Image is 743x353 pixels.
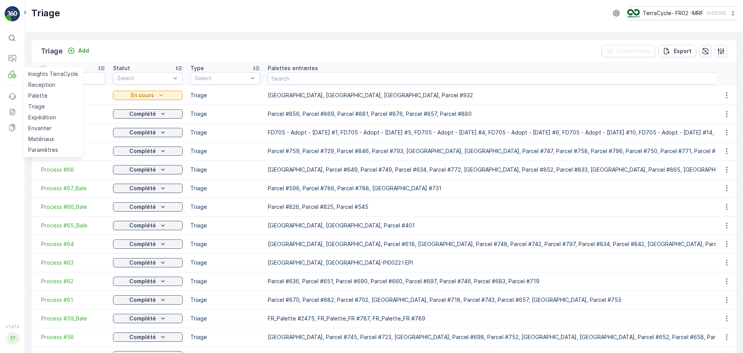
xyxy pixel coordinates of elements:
[41,240,105,248] a: Process #64
[113,91,183,100] button: En cours
[113,109,183,119] button: Complété
[129,184,156,192] p: Complété
[627,6,737,20] button: TerraCycle- FR02 -MRF(+02:00)
[41,184,105,192] a: Process #67_Bale
[5,324,20,329] span: v 1.47.3
[113,184,183,193] button: Complété
[187,142,264,160] td: Triage
[187,160,264,179] td: Triage
[190,64,204,72] p: Type
[41,277,105,285] a: Process #62
[117,74,171,82] p: Select
[41,259,105,267] a: Process #63
[187,123,264,142] td: Triage
[129,277,156,285] p: Complété
[129,166,156,174] p: Complété
[658,45,696,57] button: Export
[187,253,264,272] td: Triage
[41,222,105,229] a: Process #65_Bale
[129,296,156,304] p: Complété
[268,64,318,72] p: Palettes entrantes
[5,331,20,347] button: TT
[41,296,105,304] a: Process #61
[129,203,156,211] p: Complété
[41,64,53,72] p: Nom
[617,47,651,55] p: Clear Filters
[674,47,692,55] p: Export
[113,277,183,286] button: Complété
[113,146,183,156] button: Complété
[129,110,156,118] p: Complété
[64,46,92,55] button: Add
[195,74,248,82] p: Select
[41,166,105,174] a: Process #68
[187,179,264,198] td: Triage
[187,86,264,105] td: Triage
[113,165,183,174] button: Complété
[113,258,183,267] button: Complété
[187,198,264,216] td: Triage
[41,203,105,211] a: Process #66_Bale
[113,128,183,137] button: Complété
[5,6,20,22] img: logo
[78,47,89,55] p: Add
[113,332,183,342] button: Complété
[113,202,183,212] button: Complété
[129,222,156,229] p: Complété
[187,272,264,291] td: Triage
[113,295,183,305] button: Complété
[7,332,19,345] div: TT
[113,221,183,230] button: Complété
[113,314,183,323] button: Complété
[41,333,105,341] a: Process #58
[129,315,156,322] p: Complété
[41,315,105,322] a: Process #59_Bale
[187,328,264,346] td: Triage
[113,239,183,249] button: Complété
[187,216,264,235] td: Triage
[131,91,154,99] p: En cours
[129,259,156,267] p: Complété
[643,9,704,17] p: TerraCycle- FR02 -MRF
[31,7,60,19] p: Triage
[129,333,156,341] p: Complété
[187,235,264,253] td: Triage
[129,129,156,136] p: Complété
[187,291,264,309] td: Triage
[627,9,640,17] img: terracycle.png
[129,240,156,248] p: Complété
[601,45,655,57] button: Clear Filters
[129,147,156,155] p: Complété
[41,46,63,57] p: Triage
[187,309,264,328] td: Triage
[113,64,130,72] p: Statut
[187,105,264,123] td: Triage
[707,10,726,16] p: ( +02:00 )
